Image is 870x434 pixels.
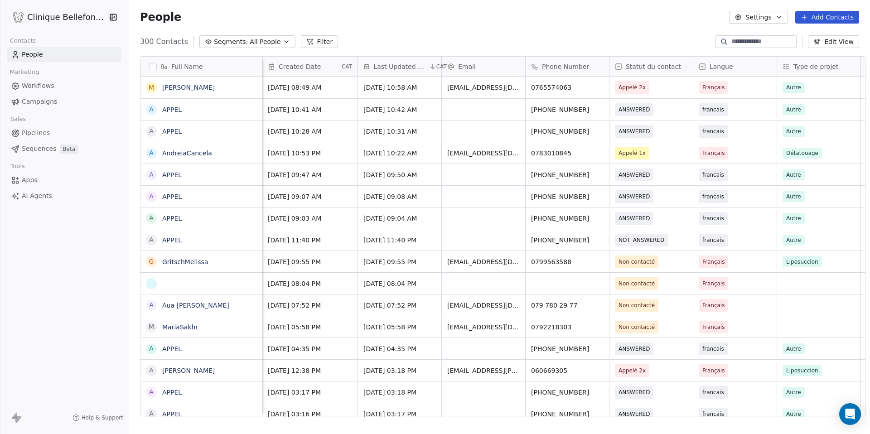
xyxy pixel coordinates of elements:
[22,191,52,201] span: AI Agents
[702,192,724,201] span: francais
[162,84,215,91] a: [PERSON_NAME]
[783,235,805,246] span: Autre
[6,112,30,126] span: Sales
[702,279,725,288] span: Français
[526,57,609,76] div: Phone Number
[531,344,604,353] span: [PHONE_NUMBER]
[531,170,604,179] span: [PHONE_NUMBER]
[839,403,861,425] div: Open Intercom Messenger
[783,148,822,159] span: Détatouage
[447,323,520,332] span: [EMAIL_ADDRESS][DOMAIN_NAME]
[363,214,436,223] span: [DATE] 09:04 AM
[619,410,650,419] span: ANSWERED
[619,236,664,245] span: NOT_ANSWERED
[783,191,805,202] span: Autre
[7,78,121,93] a: Workflows
[710,62,733,71] span: Langue
[162,236,182,244] a: APPEL
[149,322,154,332] div: M
[149,409,154,419] div: A
[268,170,352,179] span: [DATE] 09:47 AM
[363,388,436,397] span: [DATE] 03:18 PM
[268,410,352,419] span: [DATE] 03:16 PM
[693,57,777,76] div: Langue
[609,57,693,76] div: Statut du contact
[268,279,352,288] span: [DATE] 08:04 PM
[442,57,525,76] div: Email
[702,83,725,92] span: Français
[447,149,520,158] span: [EMAIL_ADDRESS][DOMAIN_NAME]
[268,214,352,223] span: [DATE] 09:03 AM
[702,323,725,332] span: Français
[162,193,182,200] a: APPEL
[162,345,182,352] a: APPEL
[783,365,822,376] span: Liposuccion
[7,141,121,156] a: SequencesBeta
[619,323,655,332] span: Non contacté
[619,192,650,201] span: ANSWERED
[363,323,436,332] span: [DATE] 05:58 PM
[783,126,805,137] span: Autre
[363,192,436,201] span: [DATE] 09:08 AM
[162,367,215,374] a: [PERSON_NAME]
[531,301,604,310] span: 079 780 29 77
[149,105,154,114] div: A
[619,149,646,158] span: Appelé 1x
[250,37,280,47] span: All People
[22,144,56,154] span: Sequences
[363,344,436,353] span: [DATE] 04:35 PM
[783,82,805,93] span: Autre
[531,410,604,419] span: [PHONE_NUMBER]
[162,171,182,178] a: APPEL
[729,11,788,24] button: Settings
[11,10,102,25] button: Clinique Bellefontaine
[619,366,646,375] span: Appelé 2x
[363,105,436,114] span: [DATE] 10:42 AM
[149,366,154,375] div: A
[363,279,436,288] span: [DATE] 08:04 PM
[531,83,604,92] span: 0765574063
[363,301,436,310] span: [DATE] 07:52 PM
[7,125,121,140] a: Pipelines
[214,37,248,47] span: Segments:
[140,36,188,47] span: 300 Contacts
[619,279,655,288] span: Non contacté
[268,366,352,375] span: [DATE] 12:38 PM
[268,344,352,353] span: [DATE] 04:35 PM
[162,128,182,135] a: APPEL
[542,62,589,71] span: Phone Number
[268,192,352,201] span: [DATE] 09:07 AM
[6,159,29,173] span: Tools
[702,366,725,375] span: Français
[363,257,436,266] span: [DATE] 09:55 PM
[702,149,725,158] span: Français
[149,213,154,223] div: A
[447,83,520,92] span: [EMAIL_ADDRESS][DOMAIN_NAME]
[458,62,476,71] span: Email
[13,12,24,23] img: Logo_Bellefontaine_Black.png
[702,301,725,310] span: Français
[531,366,604,375] span: 060669305
[702,257,725,266] span: Français
[702,105,724,114] span: francais
[702,127,724,136] span: francais
[7,173,121,188] a: Apps
[363,236,436,245] span: [DATE] 11:40 PM
[619,388,650,397] span: ANSWERED
[22,128,50,138] span: Pipelines
[531,323,604,332] span: 0792218303
[162,106,182,113] a: APPEL
[22,175,38,185] span: Apps
[619,301,655,310] span: Non contacté
[373,62,427,71] span: Last Updated Date
[531,149,604,158] span: 0783010845
[82,414,123,421] span: Help & Support
[619,170,650,179] span: ANSWERED
[702,388,724,397] span: francais
[783,104,805,115] span: Autre
[702,410,724,419] span: francais
[531,192,604,201] span: [PHONE_NUMBER]
[262,57,358,76] div: Created DateCAT
[72,414,123,421] a: Help & Support
[808,35,859,48] button: Edit View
